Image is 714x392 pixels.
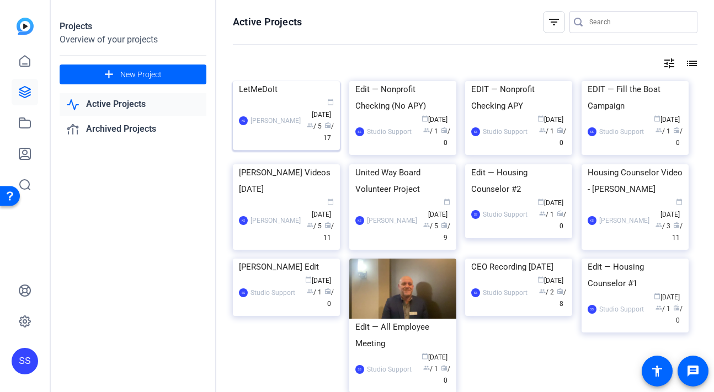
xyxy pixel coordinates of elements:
span: calendar_today [537,198,544,205]
div: Edit — Housing Counselor #1 [588,259,683,292]
span: group [656,304,662,311]
span: [DATE] [422,353,447,361]
div: SS [355,127,364,136]
div: [PERSON_NAME] [251,215,301,226]
span: group [656,127,662,133]
span: / 11 [323,222,334,241]
span: / 0 [324,288,334,308]
div: Edit — Nonprofit Checking (No APY) [355,81,450,114]
div: CEO Recording [DATE] [471,259,566,275]
mat-icon: tune [663,57,676,70]
span: calendar_today [654,115,660,122]
span: group [656,222,662,228]
div: KS [239,116,248,125]
span: group [539,210,546,217]
span: / 9 [441,222,450,241]
span: calendar_today [422,353,428,359]
div: KS [239,216,248,225]
div: Projects [60,20,206,33]
span: group [423,222,430,228]
div: Studio Support [599,304,644,315]
mat-icon: list [684,57,697,70]
mat-icon: add [102,68,116,82]
div: LetMeDoIt [239,81,334,98]
span: group [307,222,313,228]
span: / 17 [323,122,334,142]
span: radio [557,127,563,133]
span: calendar_today [327,99,334,105]
input: Search [589,15,689,29]
mat-icon: accessibility [651,364,664,378]
div: SS [588,127,596,136]
span: radio [324,222,331,228]
span: / 3 [656,222,670,230]
div: SS [471,288,480,297]
span: radio [557,288,563,294]
span: radio [324,122,331,128]
span: / 5 [423,222,438,230]
a: Active Projects [60,93,206,116]
div: EDIT — Nonprofit Checking APY [471,81,566,114]
div: SS [471,210,480,219]
div: Edit — All Employee Meeting [355,319,450,352]
span: radio [673,304,680,311]
span: New Project [120,69,162,80]
span: / 2 [539,288,554,296]
div: [PERSON_NAME] Edit [239,259,334,275]
span: / 1 [539,127,554,135]
span: / 0 [441,365,450,384]
span: / 1 [656,127,670,135]
span: radio [441,127,447,133]
span: radio [441,222,447,228]
span: [DATE] [537,277,563,284]
div: Studio Support [599,126,644,137]
div: [PERSON_NAME] [599,215,649,226]
span: calendar_today [654,293,660,299]
span: radio [557,210,563,217]
img: blue-gradient.svg [17,18,34,35]
div: Studio Support [367,364,412,375]
div: Edit — Housing Counselor #2 [471,164,566,197]
span: group [539,288,546,294]
a: Archived Projects [60,118,206,141]
div: Overview of your projects [60,33,206,46]
span: radio [673,127,680,133]
span: [DATE] [654,116,680,123]
span: calendar_today [676,198,683,205]
span: / 8 [557,288,566,308]
span: [DATE] [422,116,447,123]
span: calendar_today [537,276,544,283]
div: EDIT — Fill the Boat Campaign [588,81,683,114]
div: [PERSON_NAME] [251,115,301,126]
span: group [423,127,430,133]
span: [DATE] [428,199,450,218]
span: calendar_today [327,198,334,205]
div: SS [12,348,38,374]
div: SS [471,127,480,136]
div: KS [588,216,596,225]
span: group [307,122,313,128]
span: / 1 [423,365,438,373]
span: [DATE] [537,199,563,207]
div: Studio Support [483,209,527,220]
span: group [539,127,546,133]
span: / 1 [307,288,322,296]
div: [PERSON_NAME] Videos [DATE] [239,164,334,197]
span: / 0 [673,127,683,147]
span: [DATE] [305,277,331,284]
span: / 5 [307,122,322,130]
span: calendar_today [537,115,544,122]
div: Housing Counselor Video - [PERSON_NAME] [588,164,683,197]
h1: Active Projects [233,15,302,29]
span: / 0 [557,211,566,230]
div: SS [355,365,364,374]
button: New Project [60,65,206,84]
span: calendar_today [305,276,312,283]
span: / 0 [441,127,450,147]
span: radio [324,288,331,294]
span: [DATE] [660,199,683,218]
span: radio [441,364,447,371]
span: / 11 [672,222,683,241]
mat-icon: filter_list [547,15,561,29]
div: Studio Support [483,126,527,137]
